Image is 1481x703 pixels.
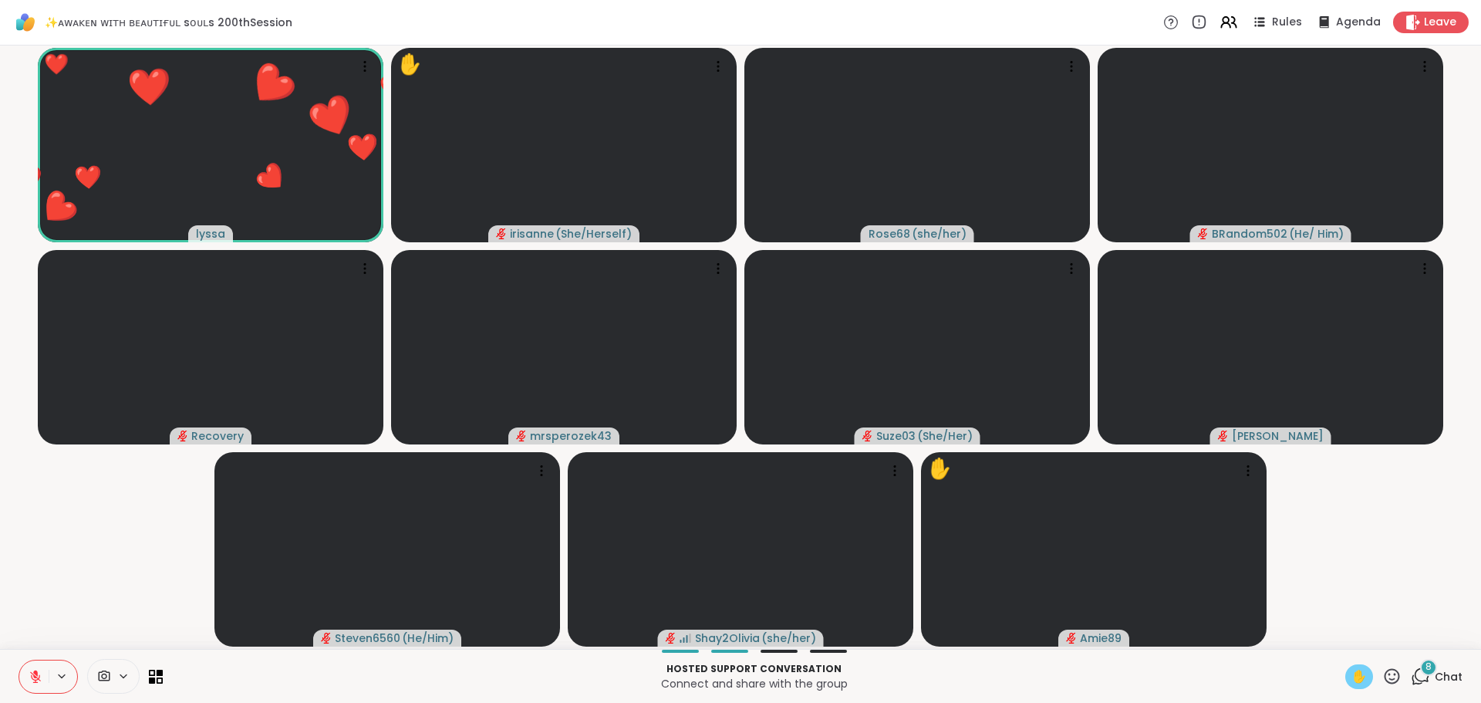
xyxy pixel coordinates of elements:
[510,226,554,242] span: irisanne
[44,49,69,79] div: ❤️
[1425,661,1432,674] span: 8
[397,49,422,79] div: ✋
[1232,428,1324,444] span: [PERSON_NAME]
[45,15,292,30] span: ✨ᴀᴡᴀᴋᴇɴ ᴡɪᴛʜ ʙᴇᴀᴜᴛɪғᴜʟ sᴏᴜʟs 200thSession
[869,226,910,242] span: Rose68
[366,28,422,84] button: ❤️
[761,630,816,646] span: ( she/her )
[1289,226,1344,242] span: ( He/ Him )
[321,633,332,644] span: audio-muted
[1218,431,1229,441] span: audio-muted
[912,226,967,242] span: ( she/her )
[172,676,1336,691] p: Connect and share with the group
[238,144,305,212] button: ❤️
[1212,226,1287,242] span: BRandom502
[876,428,916,444] span: Suze03
[113,49,187,124] button: ❤️
[335,630,400,646] span: Steven6560
[177,431,188,441] span: audio-muted
[1424,15,1456,30] span: Leave
[12,9,39,35] img: ShareWell Logomark
[555,226,632,242] span: ( She/Herself )
[1336,15,1381,30] span: Agenda
[666,633,676,644] span: audio-muted
[1066,633,1077,644] span: audio-muted
[516,431,527,441] span: audio-muted
[172,662,1336,676] p: Hosted support conversation
[191,428,244,444] span: Recovery
[402,630,454,646] span: ( He/Him )
[530,428,612,444] span: mrsperozek43
[65,154,113,202] button: ❤️
[496,228,507,239] span: audio-muted
[917,428,973,444] span: ( She/Her )
[1351,668,1367,686] span: ✋
[221,35,322,137] button: ❤️
[1198,228,1209,239] span: audio-muted
[1272,15,1302,30] span: Rules
[927,454,952,484] div: ✋
[695,630,760,646] span: Shay2Olivia
[285,69,380,164] button: ❤️
[336,120,391,175] button: ❤️
[16,167,99,250] button: ❤️
[862,431,873,441] span: audio-muted
[1080,630,1122,646] span: Amie89
[1435,669,1462,684] span: Chat
[196,226,225,242] span: lyssa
